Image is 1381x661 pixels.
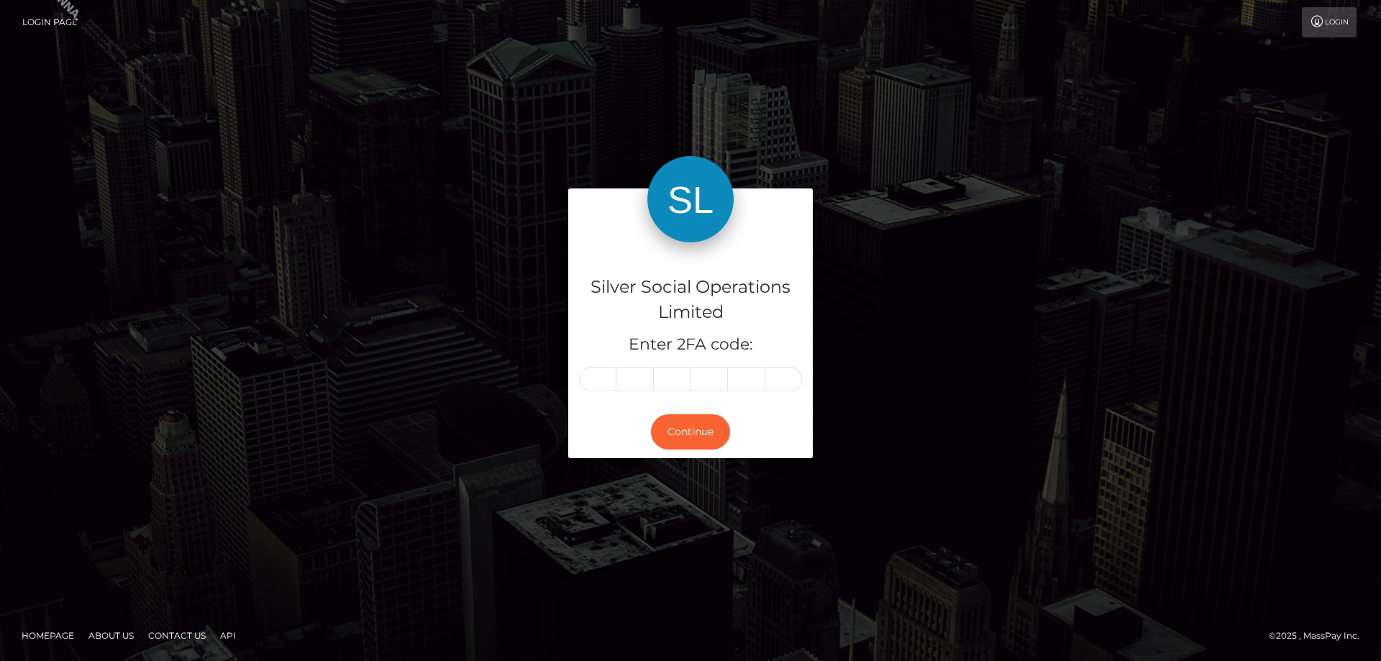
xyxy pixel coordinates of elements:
[1269,628,1370,644] div: © 2025 , MassPay Inc.
[22,7,78,37] a: Login Page
[579,334,802,356] h5: Enter 2FA code:
[83,624,140,647] a: About Us
[142,624,211,647] a: Contact Us
[647,156,734,242] img: Silver Social Operations Limited
[579,275,802,325] h4: Silver Social Operations Limited
[1302,7,1357,37] a: Login
[16,624,80,647] a: Homepage
[651,414,730,450] button: Continue
[214,624,242,647] a: API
